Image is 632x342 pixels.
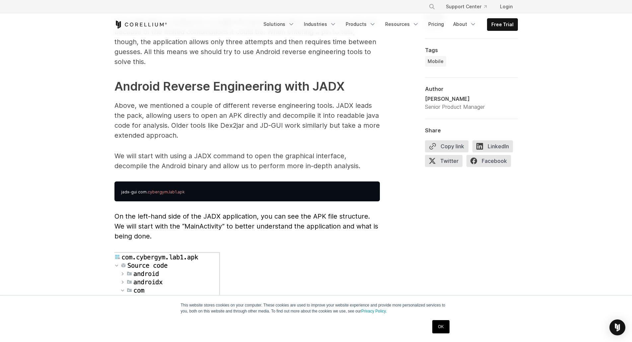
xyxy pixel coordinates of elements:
p: Above, we mentioned a couple of different reverse engineering tools. JADX leads the pack, allowin... [114,101,380,140]
p: This website stores cookies on your computer. These cookies are used to improve your website expe... [181,302,452,314]
button: Copy link [425,140,468,152]
span: On the left-hand side of the JADX application, you can see the APK file structure. We will start ... [114,212,378,240]
a: Privacy Policy. [361,309,387,313]
a: About [449,18,480,30]
span: LinkedIn [472,140,513,152]
span: .cybergym.lab1.apk [147,189,185,194]
a: OK [432,320,449,333]
span: Facebook [466,155,511,167]
a: Products [342,18,380,30]
a: Support Center [441,1,492,13]
button: Search [426,1,438,13]
a: Resources [381,18,423,30]
a: Industries [300,18,340,30]
a: LinkedIn [472,140,517,155]
a: Free Trial [487,19,518,31]
div: [PERSON_NAME] [425,95,485,103]
a: Corellium Home [114,21,167,29]
div: Tags [425,47,518,53]
strong: Android Reverse Engineering with JADX [114,79,345,94]
p: The application is looking for a 4-digit PIN. My first thought is to brute-force the pin because ... [114,17,380,67]
span: Twitter [425,155,462,167]
div: Author [425,86,518,92]
a: Twitter [425,155,466,170]
a: Facebook [466,155,515,170]
p: We will start with using a JADX command to open the graphical interface, decompile the Android bi... [114,151,380,171]
a: Pricing [424,18,448,30]
a: Solutions [259,18,299,30]
div: Share [425,127,518,134]
a: Login [495,1,518,13]
span: jadx-gui com [121,189,147,194]
div: Open Intercom Messenger [609,319,625,335]
a: Mobile [425,56,446,67]
div: Senior Product Manager [425,103,485,111]
div: Navigation Menu [259,18,518,31]
span: Mobile [428,58,444,65]
div: Navigation Menu [421,1,518,13]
